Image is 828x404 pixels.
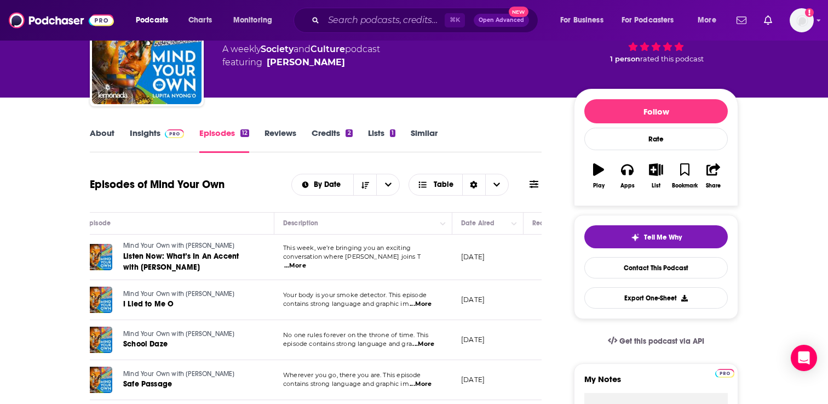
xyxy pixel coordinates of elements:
img: Podchaser Pro [715,369,734,378]
img: User Profile [790,8,814,32]
button: open menu [226,12,286,29]
div: List [652,183,660,189]
span: Tell Me Why [644,233,682,242]
button: open menu [553,12,617,29]
span: No one rules forever on the throne of time. This [283,331,428,339]
button: Column Actions [508,217,521,230]
span: and [294,44,311,54]
span: ...More [410,380,432,389]
a: InsightsPodchaser Pro [130,128,184,153]
img: Podchaser Pro [165,129,184,138]
span: Monitoring [233,13,272,28]
span: Mind Your Own with [PERSON_NAME] [123,242,234,249]
span: Mind Your Own with [PERSON_NAME] [123,290,234,298]
span: For Podcasters [622,13,674,28]
div: Bookmark [672,183,698,189]
div: Rate [584,128,728,150]
button: List [642,156,670,196]
span: conversation where [PERSON_NAME] joins T [283,253,421,260]
button: Follow [584,99,728,123]
button: Open AdvancedNew [474,14,529,27]
a: Mind Your Own with [PERSON_NAME] [123,329,254,339]
a: Get this podcast via API [599,328,713,355]
a: About [90,128,114,153]
button: open menu [690,12,730,29]
span: School Daze [123,339,168,349]
div: Episode [86,217,111,230]
a: Contact This Podcast [584,257,728,278]
label: My Notes [584,374,728,393]
span: Table [434,181,453,189]
p: [DATE] [461,252,485,261]
button: open menu [128,12,182,29]
div: Share [706,183,721,189]
span: featuring [222,56,380,69]
a: Lists1 [368,128,395,153]
p: [DATE] [461,375,485,384]
span: Open Advanced [479,18,524,23]
a: School Daze [123,339,254,350]
span: Logged in as adrian.villarreal [790,8,814,32]
span: This week, we’re bringing you an exciting [283,244,411,252]
div: Open Intercom Messenger [791,345,817,371]
h2: Choose List sort [291,174,400,196]
a: Lupita Nyong’o [267,56,345,69]
button: open menu [376,174,399,195]
span: More [698,13,716,28]
div: Search podcasts, credits, & more... [304,8,549,33]
span: 1 person [610,55,640,63]
button: Export One-Sheet [584,287,728,309]
button: Share [699,156,728,196]
span: ...More [284,261,306,270]
svg: Add a profile image [805,8,814,17]
a: Society [261,44,294,54]
button: tell me why sparkleTell Me Why [584,225,728,248]
span: ...More [412,340,434,349]
button: Column Actions [436,217,450,230]
a: Mind Your Own with [PERSON_NAME] [123,289,254,299]
span: Listen Now: What’s In An Accent with [PERSON_NAME] [123,252,239,272]
span: For Business [560,13,603,28]
div: 12 [240,129,249,137]
span: Podcasts [136,13,168,28]
input: Search podcasts, credits, & more... [324,12,445,29]
a: Pro website [715,367,734,378]
div: 1 [390,129,395,137]
div: 2 [346,129,352,137]
p: [DATE] [461,335,485,344]
img: Podchaser - Follow, Share and Rate Podcasts [9,10,114,31]
a: Show notifications dropdown [732,11,751,30]
img: tell me why sparkle [631,233,640,242]
button: open menu [292,181,354,189]
span: Wherever you go, there you are. This episode [283,371,421,379]
div: Date Aired [461,217,495,230]
div: Apps [620,183,635,189]
div: Reach [532,217,553,230]
span: Mind Your Own with [PERSON_NAME] [123,370,234,378]
span: ...More [410,300,432,309]
span: episode contains strong language and gra [283,340,412,348]
button: Play [584,156,613,196]
span: Mind Your Own with [PERSON_NAME] [123,330,234,338]
a: Credits2 [312,128,352,153]
a: I Lied to Me O [123,299,254,310]
button: Choose View [409,174,509,196]
div: Sort Direction [462,174,485,195]
span: Your body is your smoke detector. This episode [283,291,427,299]
a: Safe Passage [123,379,254,390]
span: New [509,7,528,17]
span: contains strong language and graphic im [283,300,409,308]
a: Show notifications dropdown [760,11,777,30]
a: Mind Your Own with [PERSON_NAME] [123,241,255,251]
span: I Lied to Me O [123,299,174,309]
span: Safe Passage [123,379,172,389]
div: A weekly podcast [222,43,380,69]
span: Get this podcast via API [619,337,704,346]
a: Mind Your Own with [PERSON_NAME] [123,369,254,379]
span: contains strong language and graphic im [283,380,409,388]
div: Play [593,183,605,189]
button: Sort Direction [353,174,376,195]
button: Show profile menu [790,8,814,32]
